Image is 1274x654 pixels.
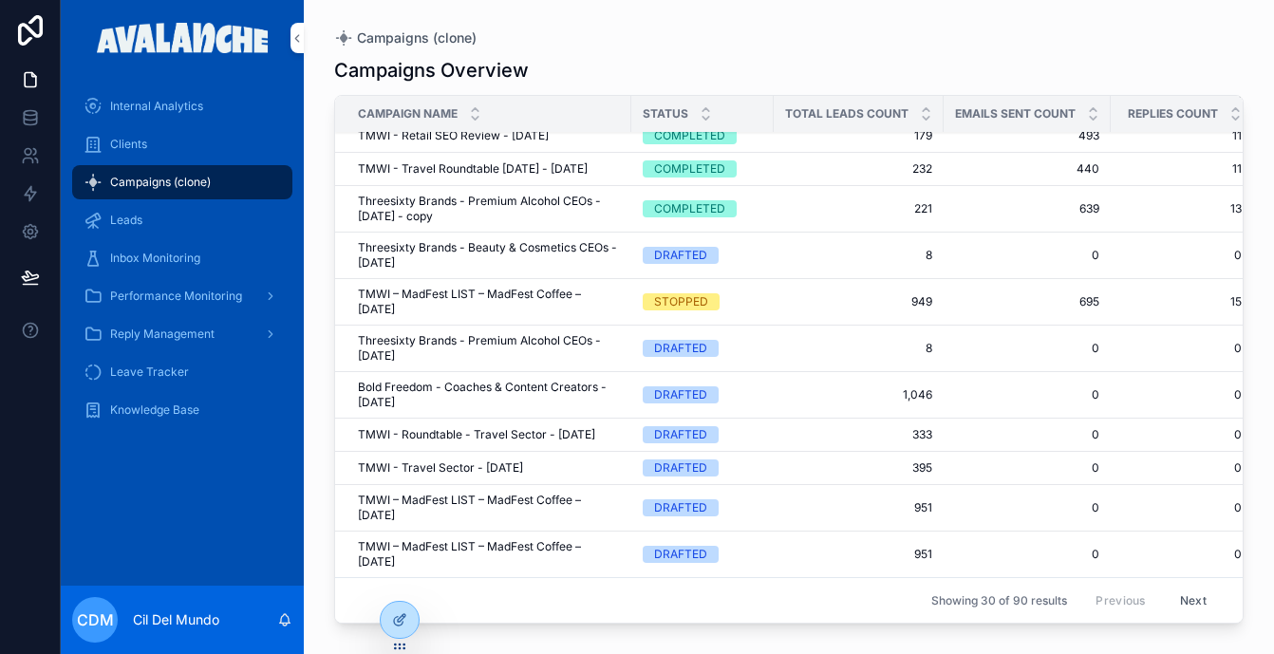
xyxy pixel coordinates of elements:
[72,393,292,427] a: Knowledge Base
[72,165,292,199] a: Campaigns (clone)
[358,493,620,523] a: TMWI – MadFest LIST – MadFest Coffee – [DATE]
[785,128,932,143] a: 179
[955,201,1099,216] a: 639
[77,608,114,631] span: CDM
[1122,248,1242,263] a: 0
[654,160,725,178] div: COMPLETED
[955,161,1099,177] a: 440
[334,57,529,84] h1: Campaigns Overview
[955,294,1099,309] a: 695
[654,127,725,144] div: COMPLETED
[110,175,211,190] span: Campaigns (clone)
[955,248,1099,263] a: 0
[358,194,620,224] a: Threesixty Brands - Premium Alcohol CEOs - [DATE] - copy
[785,547,932,562] a: 951
[654,386,707,403] div: DRAFTED
[785,387,932,402] a: 1,046
[785,161,932,177] a: 232
[72,89,292,123] a: Internal Analytics
[1122,460,1242,476] span: 0
[654,499,707,516] div: DRAFTED
[72,279,292,313] a: Performance Monitoring
[643,340,762,357] a: DRAFTED
[1122,161,1242,177] a: 11
[358,106,458,121] span: Campaign Name
[955,387,1099,402] span: 0
[1122,341,1242,356] a: 0
[1122,201,1242,216] a: 13
[643,426,762,443] a: DRAFTED
[654,459,707,476] div: DRAFTED
[110,289,242,304] span: Performance Monitoring
[785,248,932,263] a: 8
[1167,586,1220,615] button: Next
[785,294,932,309] a: 949
[643,127,762,144] a: COMPLETED
[358,161,620,177] a: TMWI - Travel Roundtable [DATE] - [DATE]
[358,128,549,143] span: TMWI - Retail SEO Review - [DATE]
[97,23,269,53] img: App logo
[654,340,707,357] div: DRAFTED
[110,364,189,380] span: Leave Tracker
[643,459,762,476] a: DRAFTED
[110,99,203,114] span: Internal Analytics
[72,317,292,351] a: Reply Management
[785,341,932,356] a: 8
[72,355,292,389] a: Leave Tracker
[358,380,620,410] a: Bold Freedom - Coaches & Content Creators - [DATE]
[110,402,199,418] span: Knowledge Base
[785,106,909,121] span: Total Leads Count
[931,593,1067,608] span: Showing 30 of 90 results
[785,201,932,216] span: 221
[654,200,725,217] div: COMPLETED
[1122,547,1242,562] a: 0
[955,427,1099,442] a: 0
[1122,294,1242,309] a: 15
[358,333,620,364] span: Threesixty Brands - Premium Alcohol CEOs - [DATE]
[358,287,620,317] a: TMWI – MadFest LIST – MadFest Coffee – [DATE]
[357,28,477,47] span: Campaigns (clone)
[61,76,304,452] div: scrollable content
[110,327,215,342] span: Reply Management
[334,28,477,47] a: Campaigns (clone)
[133,610,219,629] p: Cil Del Mundo
[643,247,762,264] a: DRAFTED
[955,128,1099,143] a: 493
[358,240,620,271] span: Threesixty Brands - Beauty & Cosmetics CEOs - [DATE]
[955,460,1099,476] a: 0
[110,213,142,228] span: Leads
[643,293,762,310] a: STOPPED
[110,251,200,266] span: Inbox Monitoring
[955,547,1099,562] span: 0
[955,341,1099,356] a: 0
[785,460,932,476] span: 395
[358,161,588,177] span: TMWI - Travel Roundtable [DATE] - [DATE]
[1122,500,1242,515] a: 0
[654,247,707,264] div: DRAFTED
[1122,387,1242,402] a: 0
[72,203,292,237] a: Leads
[643,200,762,217] a: COMPLETED
[358,460,523,476] span: TMWI - Travel Sector - [DATE]
[358,539,620,570] span: TMWI – MadFest LIST – MadFest Coffee – [DATE]
[72,127,292,161] a: Clients
[1122,128,1242,143] a: 11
